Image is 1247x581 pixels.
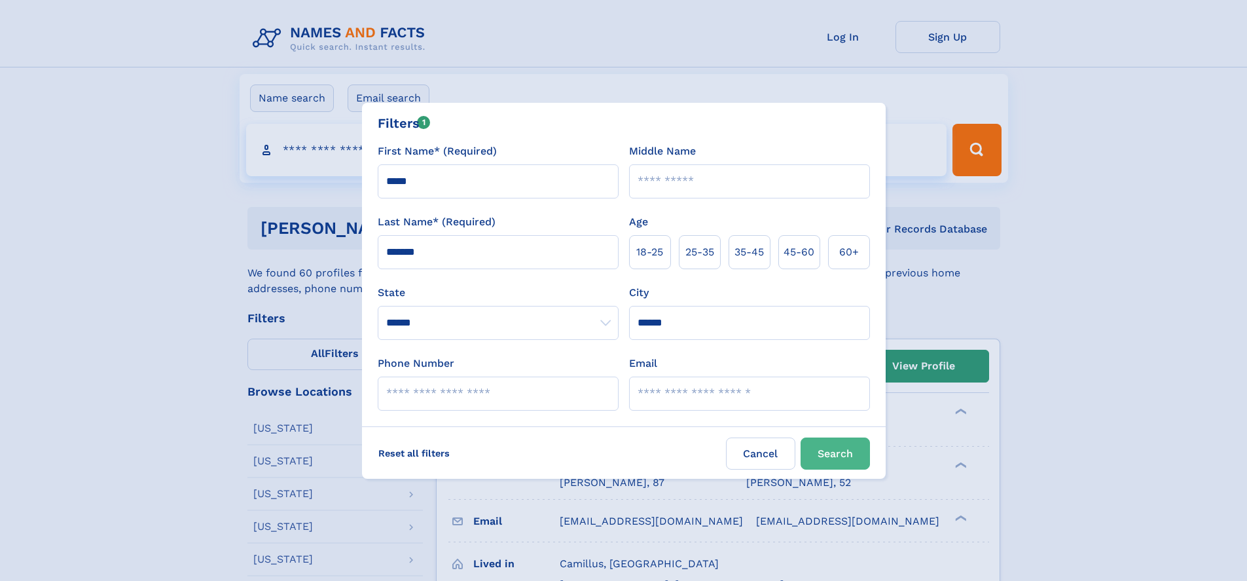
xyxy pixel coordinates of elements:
[629,214,648,230] label: Age
[734,244,764,260] span: 35‑45
[378,356,454,371] label: Phone Number
[629,285,649,301] label: City
[685,244,714,260] span: 25‑35
[378,113,431,133] div: Filters
[726,438,795,470] label: Cancel
[370,438,458,469] label: Reset all filters
[801,438,870,470] button: Search
[378,214,496,230] label: Last Name* (Required)
[378,285,619,301] label: State
[629,143,696,159] label: Middle Name
[378,143,497,159] label: First Name* (Required)
[839,244,859,260] span: 60+
[784,244,814,260] span: 45‑60
[629,356,657,371] label: Email
[636,244,663,260] span: 18‑25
